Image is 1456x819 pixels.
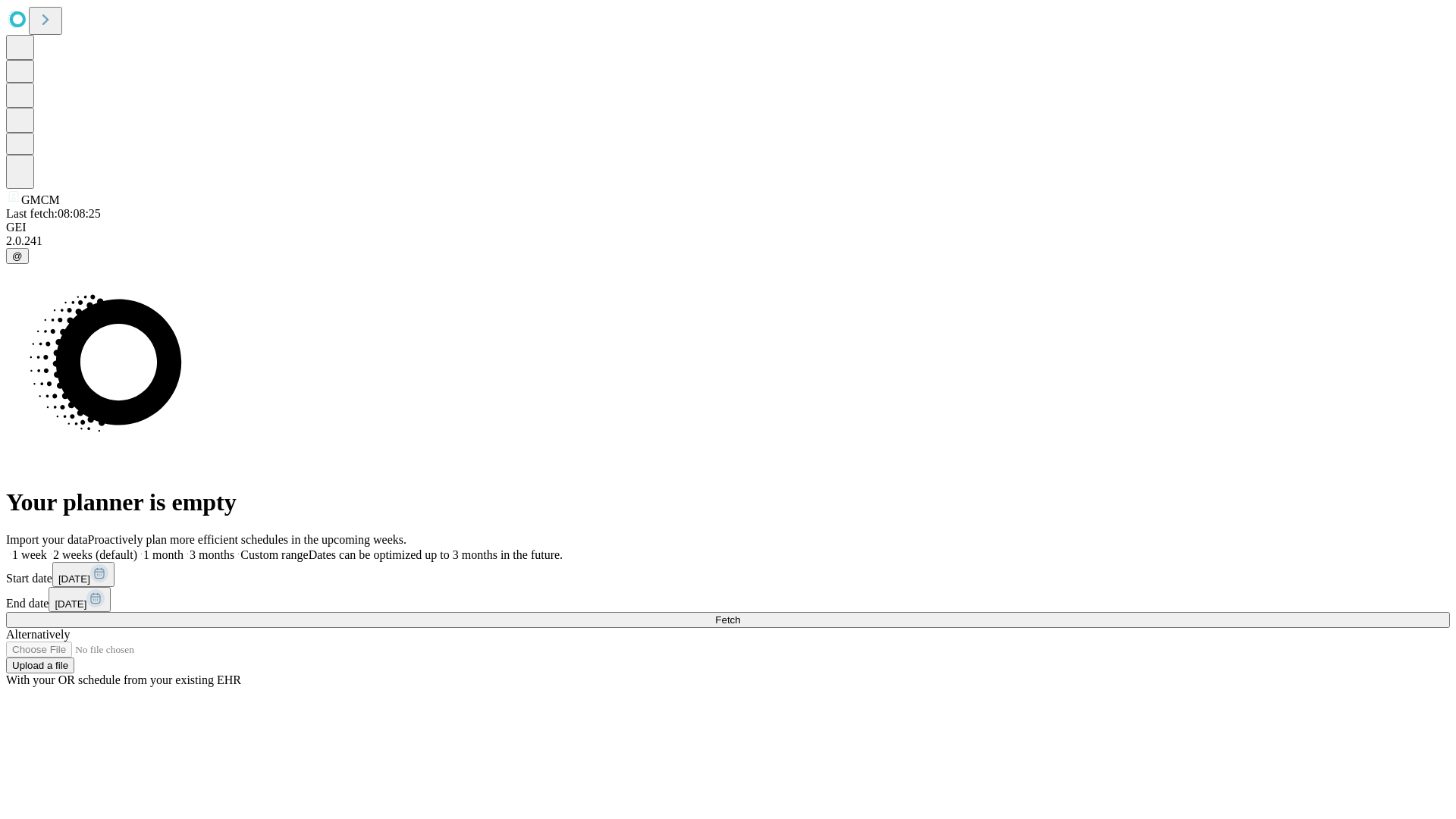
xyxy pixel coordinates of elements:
[55,598,86,610] span: [DATE]
[6,657,74,673] button: Upload a file
[309,548,563,561] span: Dates can be optimized up to 3 months in the future.
[6,248,29,264] button: @
[6,673,241,686] span: With your OR schedule from your existing EHR
[6,587,1450,612] div: End date
[6,207,101,220] span: Last fetch: 08:08:25
[21,193,60,206] span: GMCM
[6,221,1450,234] div: GEI
[58,573,90,585] span: [DATE]
[190,548,234,561] span: 3 months
[6,533,88,546] span: Import your data
[52,562,115,587] button: [DATE]
[6,234,1450,248] div: 2.0.241
[88,533,406,546] span: Proactively plan more efficient schedules in the upcoming weeks.
[6,628,70,641] span: Alternatively
[715,614,740,626] span: Fetch
[240,548,308,561] span: Custom range
[6,612,1450,628] button: Fetch
[12,548,47,561] span: 1 week
[53,548,137,561] span: 2 weeks (default)
[49,587,111,612] button: [DATE]
[6,562,1450,587] div: Start date
[6,488,1450,516] h1: Your planner is empty
[143,548,184,561] span: 1 month
[12,250,23,262] span: @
